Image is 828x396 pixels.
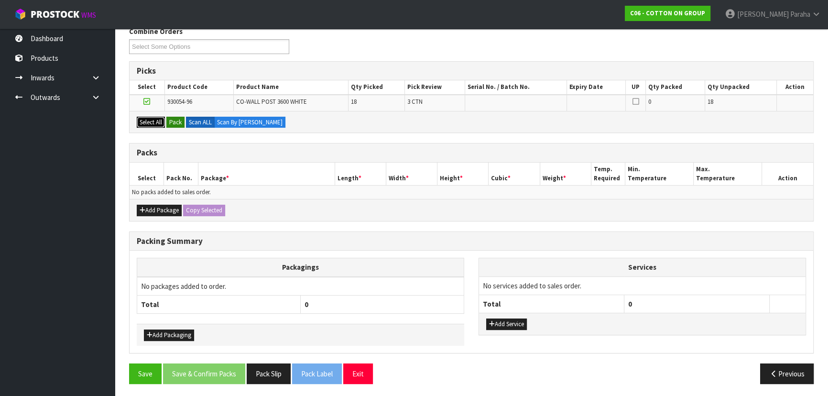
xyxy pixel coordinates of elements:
th: Qty Picked [349,80,405,94]
button: Pack Label [292,363,342,384]
span: [PERSON_NAME] [737,10,789,19]
th: Pack No. [164,163,198,185]
button: Pack Slip [247,363,291,384]
small: WMS [81,11,96,20]
button: Copy Selected [183,205,225,216]
label: Combine Orders [129,26,183,36]
th: Qty Packed [646,80,705,94]
span: Paraha [790,10,810,19]
button: Add Service [486,319,527,330]
th: Min. Temperature [625,163,694,185]
h3: Packs [137,148,806,157]
td: No packages added to order. [137,277,464,296]
th: Services [479,258,806,276]
th: Weight [540,163,591,185]
th: Product Name [233,80,349,94]
span: ProStock [31,8,79,21]
a: C06 - COTTON ON GROUP [625,6,710,21]
th: Package [198,163,335,185]
th: Select [130,163,164,185]
button: Save [129,363,162,384]
strong: C06 - COTTON ON GROUP [630,9,705,17]
th: Packagings [137,258,464,277]
button: Add Package [137,205,182,216]
th: Expiry Date [567,80,626,94]
th: Temp. Required [591,163,625,185]
th: Total [479,295,624,313]
span: 930054-96 [167,98,192,106]
td: No services added to sales order. [479,276,806,295]
span: 18 [351,98,357,106]
th: Total [137,296,301,314]
label: Scan ALL [186,117,215,128]
td: No packs added to sales order. [130,185,813,199]
th: Pick Review [405,80,465,94]
button: Exit [343,363,373,384]
button: Select All [137,117,165,128]
th: Action [777,80,813,94]
th: Serial No. / Batch No. [465,80,567,94]
span: 3 CTN [407,98,423,106]
span: 0 [648,98,651,106]
label: Scan By [PERSON_NAME] [214,117,285,128]
span: 18 [708,98,713,106]
span: 0 [628,299,632,308]
th: Width [386,163,437,185]
th: Height [437,163,489,185]
th: Select [130,80,164,94]
img: cube-alt.png [14,8,26,20]
h3: Packing Summary [137,237,806,246]
span: CO-WALL POST 3600 WHITE [236,98,307,106]
th: Cubic [489,163,540,185]
button: Previous [760,363,814,384]
h3: Picks [137,66,806,76]
th: Product Code [164,80,233,94]
th: UP [625,80,645,94]
span: Pack [129,19,814,391]
button: Save & Confirm Packs [163,363,245,384]
th: Length [335,163,386,185]
th: Qty Unpacked [705,80,777,94]
button: Add Packaging [144,330,194,341]
span: 0 [305,300,308,309]
th: Max. Temperature [694,163,762,185]
th: Action [762,163,813,185]
button: Pack [166,117,185,128]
